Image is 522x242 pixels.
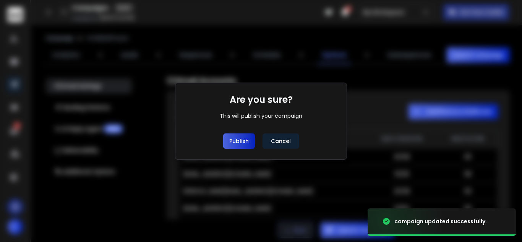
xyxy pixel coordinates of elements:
[220,112,302,120] div: This will publish your campaign
[223,133,255,149] button: Publish
[394,218,487,225] div: campaign updated successfully.
[263,133,299,149] button: Cancel
[230,94,293,106] h1: Are you sure?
